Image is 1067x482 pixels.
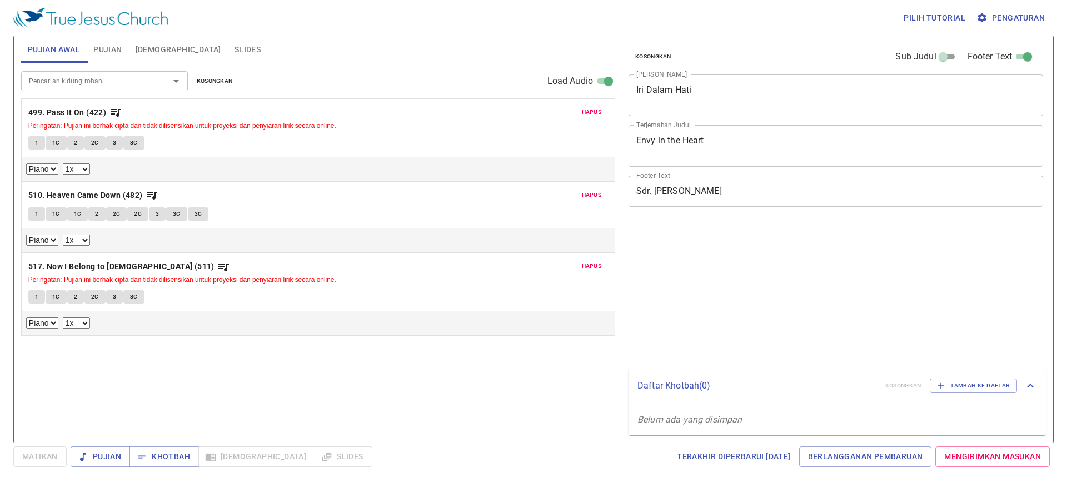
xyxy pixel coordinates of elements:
[28,188,158,202] button: 510. Heaven Came Down (482)
[130,138,138,148] span: 3C
[52,209,60,219] span: 1C
[968,50,1013,63] span: Footer Text
[52,138,60,148] span: 1C
[71,446,130,467] button: Pujian
[195,209,202,219] span: 3C
[79,450,121,464] span: Pujian
[28,43,80,57] span: Pujian Awal
[26,235,58,246] select: Select Track
[188,207,209,221] button: 3C
[635,52,671,62] span: Kosongkan
[28,260,230,274] button: 517. Now I Belong to [DEMOGRAPHIC_DATA] (511)
[46,207,67,221] button: 1C
[134,209,142,219] span: 2C
[166,207,187,221] button: 3C
[28,106,122,120] button: 499. Pass It On (422)
[67,136,84,150] button: 2
[944,450,1041,464] span: Mengirimkan Masukan
[28,188,143,202] b: 510. Heaven Came Down (482)
[35,209,38,219] span: 1
[67,207,88,221] button: 1C
[35,138,38,148] span: 1
[26,163,58,175] select: Select Track
[582,190,602,200] span: Hapus
[547,74,594,88] span: Load Audio
[91,292,99,302] span: 2C
[629,50,678,63] button: Kosongkan
[63,235,90,246] select: Playback Rate
[197,76,233,86] span: Kosongkan
[582,261,602,271] span: Hapus
[168,73,184,89] button: Open
[46,290,67,304] button: 1C
[63,317,90,329] select: Playback Rate
[106,136,123,150] button: 3
[63,163,90,175] select: Playback Rate
[28,106,106,120] b: 499. Pass It On (422)
[74,292,77,302] span: 2
[67,290,84,304] button: 2
[113,292,116,302] span: 3
[35,292,38,302] span: 1
[95,209,98,219] span: 2
[46,136,67,150] button: 1C
[799,446,932,467] a: Berlangganan Pembaruan
[636,85,1035,106] textarea: Iri Dalam Hati
[637,379,876,392] p: Daftar Khotbah ( 0 )
[123,136,144,150] button: 3C
[28,136,45,150] button: 1
[582,107,602,117] span: Hapus
[13,8,168,28] img: True Jesus Church
[91,138,99,148] span: 2C
[93,43,122,57] span: Pujian
[106,207,127,221] button: 2C
[156,209,159,219] span: 3
[979,11,1045,25] span: Pengaturan
[904,11,965,25] span: Pilih tutorial
[113,138,116,148] span: 3
[636,135,1035,156] textarea: Envy in the Heart
[88,207,105,221] button: 2
[930,379,1017,393] button: Tambah ke Daftar
[130,292,138,302] span: 3C
[84,136,106,150] button: 2C
[190,74,240,88] button: Kosongkan
[173,209,181,219] span: 3C
[138,450,190,464] span: Khotbah
[677,450,790,464] span: Terakhir Diperbarui [DATE]
[575,106,609,119] button: Hapus
[974,8,1049,28] button: Pengaturan
[28,260,215,274] b: 517. Now I Belong to [DEMOGRAPHIC_DATA] (511)
[935,446,1050,467] a: Mengirimkan Masukan
[672,446,795,467] a: Terakhir Diperbarui [DATE]
[28,290,45,304] button: 1
[149,207,166,221] button: 3
[235,43,261,57] span: Slides
[28,207,45,221] button: 1
[84,290,106,304] button: 2C
[629,367,1046,404] div: Daftar Khotbah(0)KosongkanTambah ke Daftar
[74,209,82,219] span: 1C
[52,292,60,302] span: 1C
[26,317,58,329] select: Select Track
[28,276,336,284] small: Peringatan: Pujian ini berhak cipta dan tidak dilisensikan untuk proyeksi dan penyiaran lirik sec...
[28,122,336,130] small: Peringatan: Pujian ini berhak cipta dan tidak dilisensikan untuk proyeksi dan penyiaran lirik sec...
[637,414,742,425] i: Belum ada yang disimpan
[895,50,936,63] span: Sub Judul
[136,43,221,57] span: [DEMOGRAPHIC_DATA]
[808,450,923,464] span: Berlangganan Pembaruan
[74,138,77,148] span: 2
[113,209,121,219] span: 2C
[624,218,961,363] iframe: from-child
[937,381,1010,391] span: Tambah ke Daftar
[106,290,123,304] button: 3
[123,290,144,304] button: 3C
[575,260,609,273] button: Hapus
[899,8,970,28] button: Pilih tutorial
[129,446,199,467] button: Khotbah
[127,207,148,221] button: 2C
[575,188,609,202] button: Hapus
